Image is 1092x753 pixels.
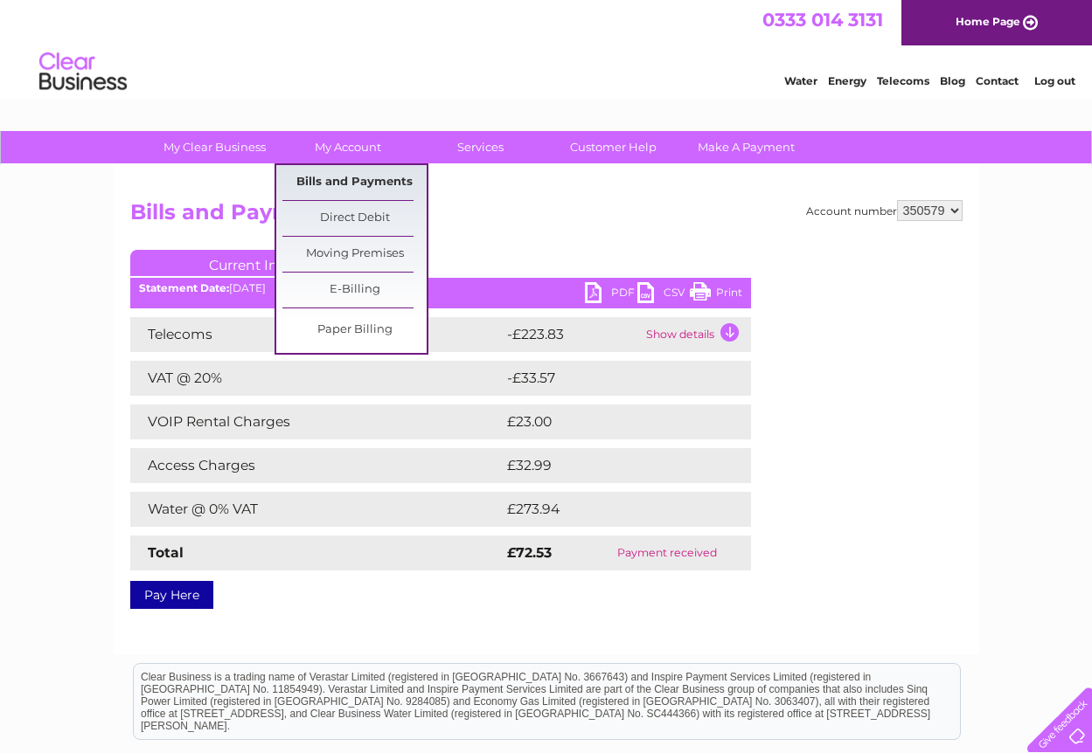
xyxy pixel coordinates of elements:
a: Log out [1034,74,1075,87]
strong: Total [148,544,184,561]
td: -£33.57 [503,361,718,396]
td: Telecoms [130,317,503,352]
td: £23.00 [503,404,716,439]
div: Clear Business is a trading name of Verastar Limited (registered in [GEOGRAPHIC_DATA] No. 3667643... [134,10,960,85]
img: logo.png [38,45,128,99]
a: Moving Premises [282,237,427,272]
a: Services [408,131,553,163]
td: VOIP Rental Charges [130,404,503,439]
td: Water @ 0% VAT [130,492,503,527]
a: Contact [976,74,1019,87]
a: My Account [275,131,420,163]
a: CSV [637,282,690,307]
a: Pay Here [130,581,213,609]
td: £273.94 [503,492,720,527]
a: Energy [828,74,866,87]
b: Statement Date: [139,281,229,294]
h2: Bills and Payments [130,200,963,233]
div: [DATE] [130,282,751,294]
a: Water [784,74,817,87]
td: Show details [642,317,751,352]
div: Account number [806,200,963,221]
a: 0333 014 3131 [762,9,883,31]
td: VAT @ 20% [130,361,503,396]
strong: £72.53 [507,544,552,561]
a: Print [690,282,742,307]
a: Paper Billing [282,313,427,348]
td: -£223.83 [503,317,642,352]
a: Direct Debit [282,201,427,236]
td: Payment received [584,535,750,570]
td: Access Charges [130,448,503,483]
a: Bills and Payments [282,165,427,200]
a: Make A Payment [674,131,818,163]
a: Blog [940,74,965,87]
a: E-Billing [282,273,427,307]
a: Customer Help [541,131,685,163]
a: Telecoms [877,74,929,87]
a: PDF [585,282,637,307]
td: £32.99 [503,448,716,483]
a: My Clear Business [143,131,287,163]
a: Current Invoice [130,250,393,276]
